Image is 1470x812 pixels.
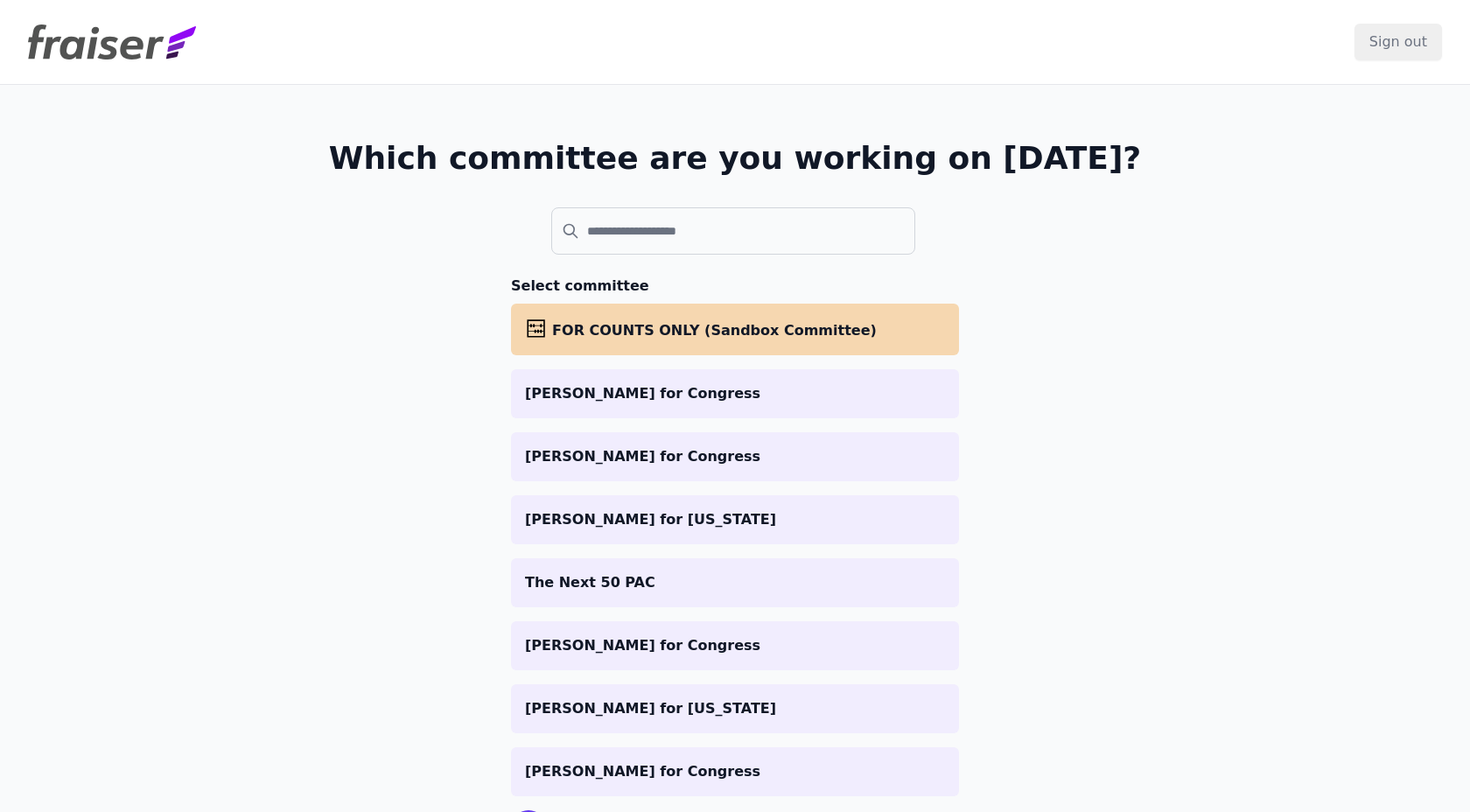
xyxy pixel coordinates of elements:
[525,383,945,404] p: [PERSON_NAME] for Congress
[28,24,196,59] img: Fraiser Logo
[511,276,959,297] h3: Select committee
[329,141,1142,176] h1: Which committee are you working on [DATE]?
[511,495,959,544] a: [PERSON_NAME] for [US_STATE]
[525,572,945,593] p: The Next 50 PAC
[552,322,877,339] span: FOR COUNTS ONLY (Sandbox Committee)
[525,698,945,719] p: [PERSON_NAME] for [US_STATE]
[511,369,959,418] a: [PERSON_NAME] for Congress
[1354,24,1442,60] input: Sign out
[525,635,945,656] p: [PERSON_NAME] for Congress
[525,761,945,782] p: [PERSON_NAME] for Congress
[511,558,959,607] a: The Next 50 PAC
[525,509,945,530] p: [PERSON_NAME] for [US_STATE]
[511,684,959,733] a: [PERSON_NAME] for [US_STATE]
[525,446,945,467] p: [PERSON_NAME] for Congress
[511,432,959,481] a: [PERSON_NAME] for Congress
[511,304,959,355] a: FOR COUNTS ONLY (Sandbox Committee)
[511,621,959,670] a: [PERSON_NAME] for Congress
[511,747,959,796] a: [PERSON_NAME] for Congress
